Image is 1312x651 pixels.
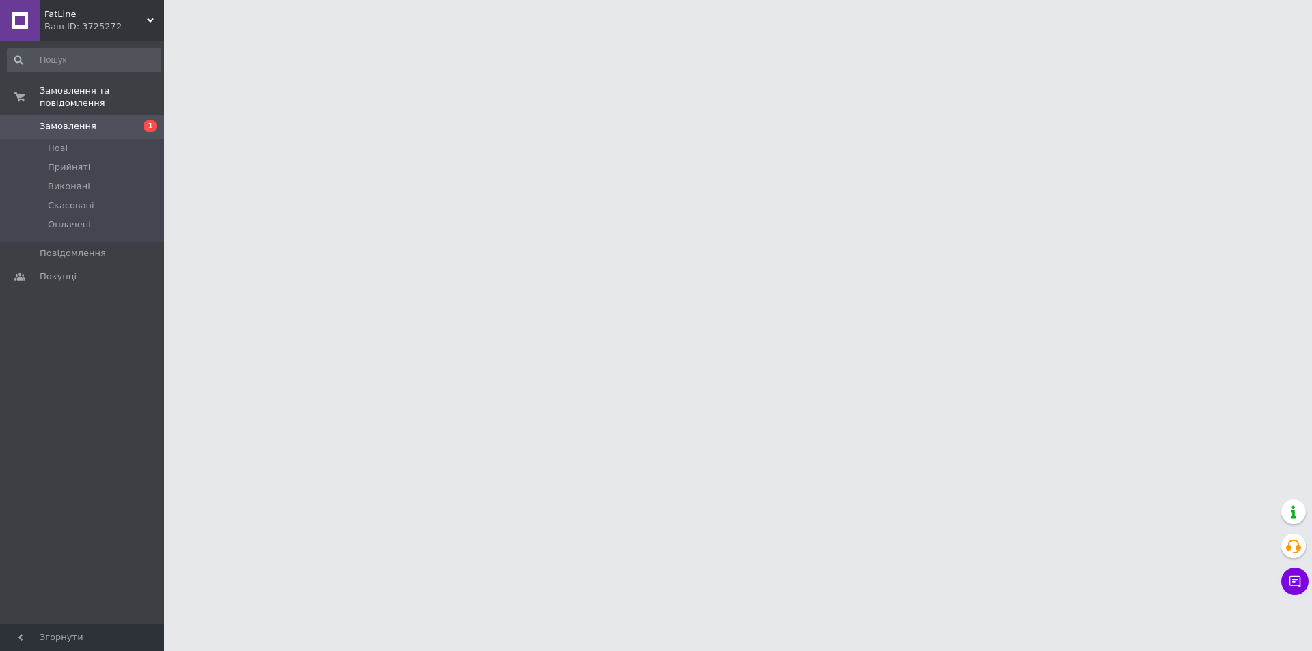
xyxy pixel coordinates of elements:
[7,48,161,72] input: Пошук
[48,199,94,212] span: Скасовані
[48,142,68,154] span: Нові
[40,120,96,133] span: Замовлення
[48,180,90,193] span: Виконані
[48,219,91,231] span: Оплачені
[44,20,164,33] div: Ваш ID: 3725272
[1281,568,1309,595] button: Чат з покупцем
[48,161,90,174] span: Прийняті
[40,85,164,109] span: Замовлення та повідомлення
[40,247,106,260] span: Повідомлення
[44,8,147,20] span: FatLine
[143,120,157,132] span: 1
[40,271,77,283] span: Покупці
